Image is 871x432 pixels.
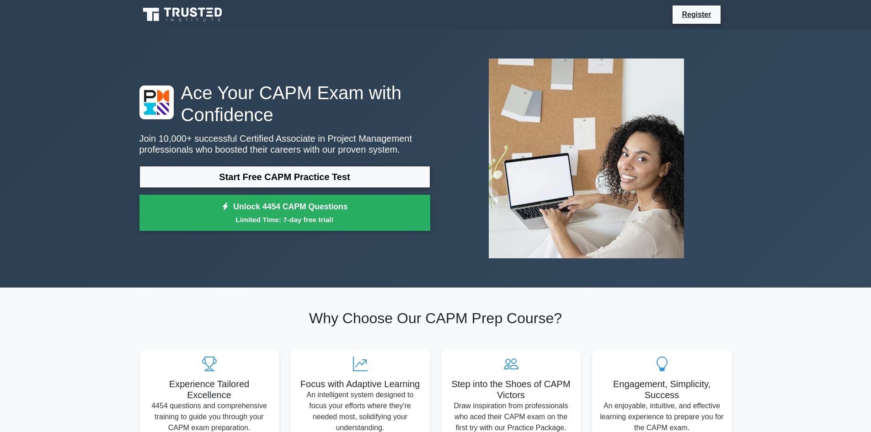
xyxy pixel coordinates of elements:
[676,9,716,20] a: Register
[151,214,419,225] small: Limited Time: 7-day free trial!
[599,379,725,400] h5: Engagement, Simplicity, Success
[147,379,272,400] h5: Experience Tailored Excellence
[298,379,423,389] h5: Focus with Adaptive Learning
[449,379,574,400] h5: Step into the Shoes of CAPM Victors
[139,82,430,126] h1: Ace Your CAPM Exam with Confidence
[139,133,430,155] p: Join 10,000+ successful Certified Associate in Project Management professionals who boosted their...
[139,195,430,231] a: Unlock 4454 CAPM QuestionsLimited Time: 7-day free trial!
[139,166,430,188] a: Start Free CAPM Practice Test
[139,309,732,327] h2: Why Choose Our CAPM Prep Course?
